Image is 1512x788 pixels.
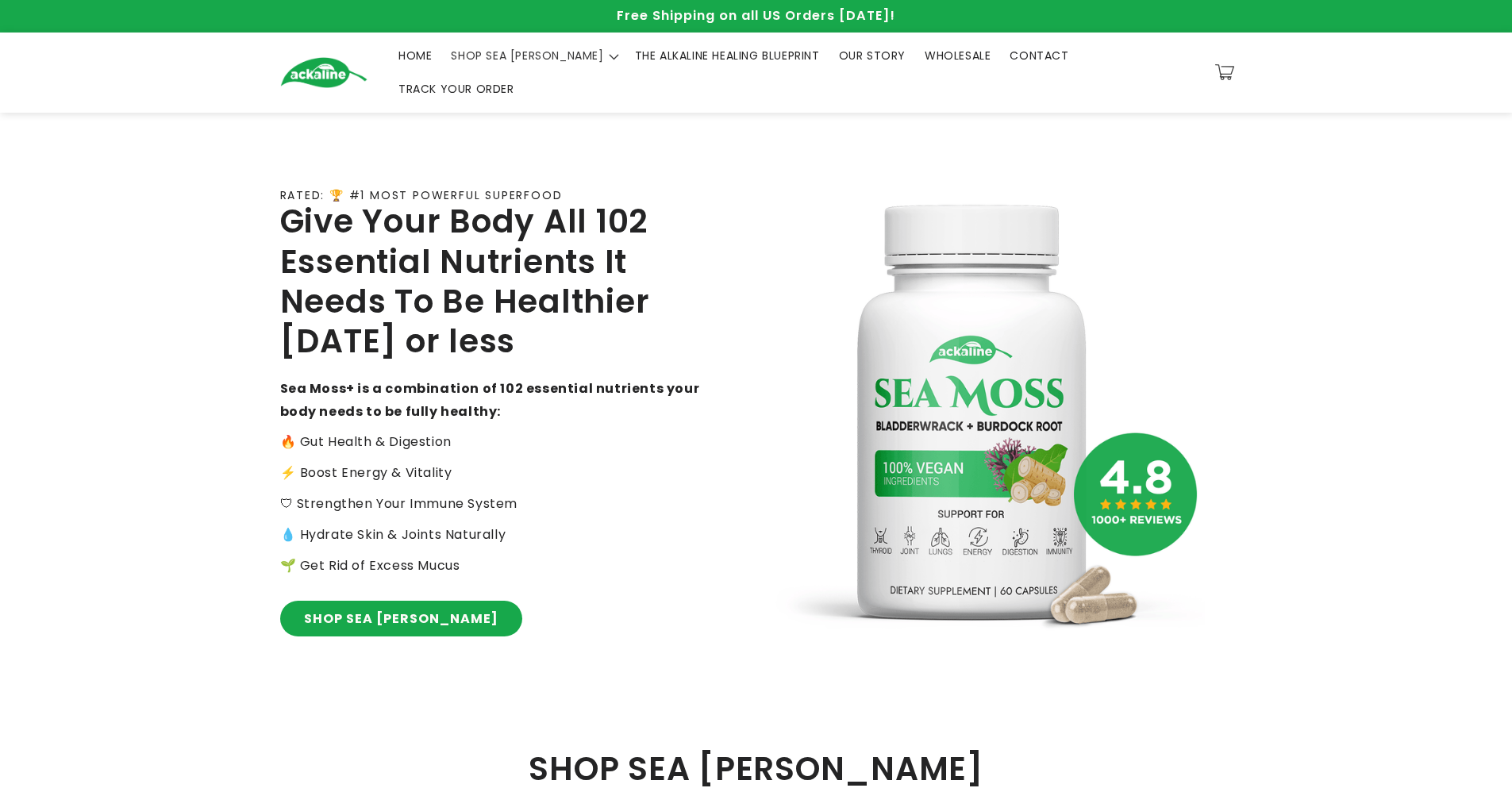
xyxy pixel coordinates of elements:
[389,39,441,72] a: HOME
[625,39,829,72] a: THE ALKALINE HEALING BLUEPRINT
[280,601,522,636] a: SHOP SEA [PERSON_NAME]
[280,431,701,454] p: 🔥 Gut Health & Digestion
[925,48,991,63] span: WHOLESALE
[829,39,915,72] a: OUR STORY
[398,82,514,96] span: TRACK YOUR ORDER
[635,48,820,63] span: THE ALKALINE HEALING BLUEPRINT
[1010,48,1068,63] span: CONTACT
[617,6,895,25] span: Free Shipping on all US Orders [DATE]!
[915,39,1000,72] a: WHOLESALE
[280,555,701,578] p: 🌱 Get Rid of Excess Mucus
[389,72,524,106] a: TRACK YOUR ORDER
[398,48,432,63] span: HOME
[451,48,603,63] span: SHOP SEA [PERSON_NAME]
[280,57,367,88] img: Ackaline
[280,379,700,421] strong: Sea Moss+ is a combination of 102 essential nutrients your body needs to be fully healthy:
[441,39,625,72] summary: SHOP SEA [PERSON_NAME]
[280,202,701,362] h2: Give Your Body All 102 Essential Nutrients It Needs To Be Healthier [DATE] or less
[839,48,906,63] span: OUR STORY
[1000,39,1078,72] a: CONTACT
[280,462,701,485] p: ⚡️ Boost Energy & Vitality
[280,493,701,516] p: 🛡 Strengthen Your Immune System
[280,524,701,547] p: 💧 Hydrate Skin & Joints Naturally
[280,189,563,202] p: RATED: 🏆 #1 MOST POWERFUL SUPERFOOD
